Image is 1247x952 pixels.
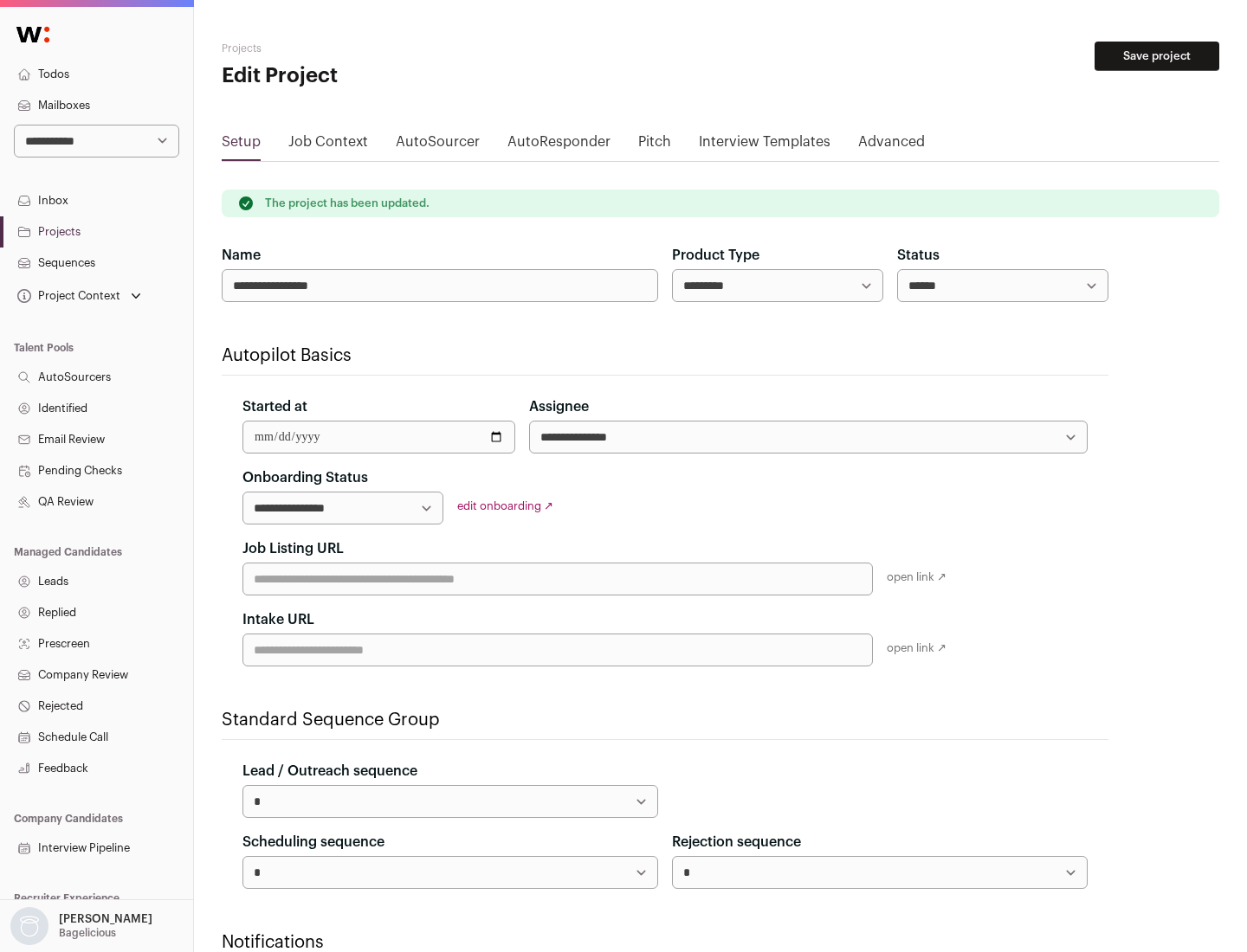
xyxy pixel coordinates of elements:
p: Bagelicious [59,926,116,940]
button: Open dropdown [7,907,156,945]
a: Pitch [638,132,671,159]
label: Lead / Outreach sequence [242,761,417,782]
h2: Standard Sequence Group [222,708,1108,732]
a: AutoSourcer [396,132,480,159]
label: Assignee [529,396,589,417]
label: Product Type [672,245,759,266]
img: nopic.png [10,907,48,945]
button: Save project [1095,42,1219,71]
a: Job Context [288,132,368,159]
label: Rejection sequence [672,832,801,852]
label: Scheduling sequence [242,832,384,852]
a: edit onboarding ↗ [457,500,553,511]
button: Open dropdown [14,284,145,308]
a: Advanced [858,132,925,159]
div: Project Context [14,289,120,303]
h2: Autopilot Basics [222,344,1108,368]
label: Name [222,245,261,266]
img: Wellfound [7,17,59,52]
p: [PERSON_NAME] [59,912,152,926]
h1: Edit Project [222,62,554,90]
a: AutoResponder [507,132,611,159]
a: Setup [222,132,261,159]
a: Interview Templates [699,132,830,159]
label: Job Listing URL [242,538,344,559]
p: The project has been updated. [265,196,430,210]
label: Onboarding Status [242,467,368,488]
label: Intake URL [242,609,314,630]
label: Status [897,245,940,266]
h2: Projects [222,42,554,55]
label: Started at [242,396,307,417]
